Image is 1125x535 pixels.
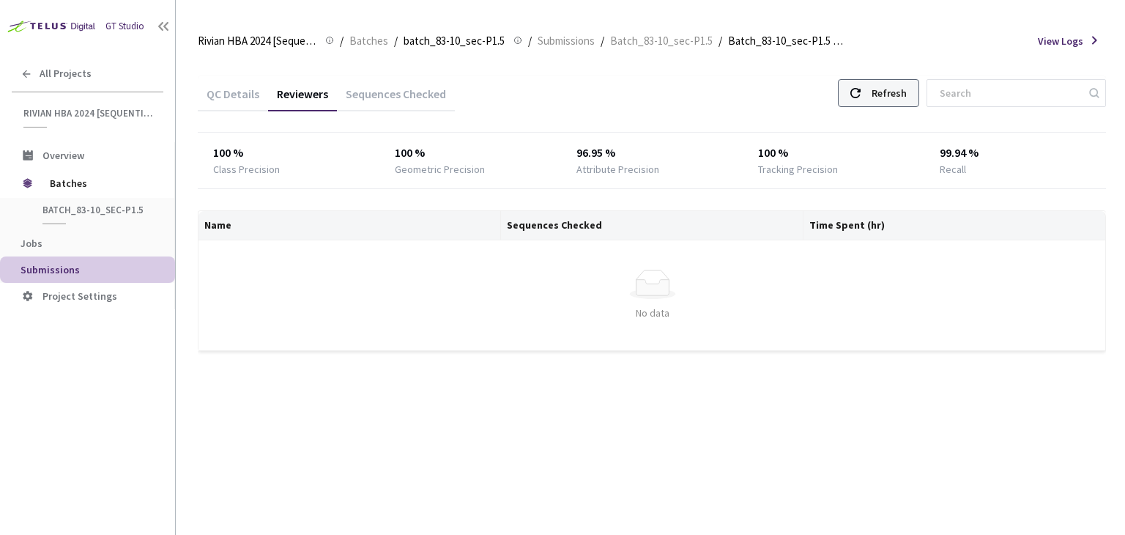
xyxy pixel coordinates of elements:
div: 100 % [213,144,365,162]
th: Name [198,211,501,240]
div: Refresh [872,80,907,106]
div: GT Studio [105,20,144,34]
span: Rivian HBA 2024 [Sequential] [198,32,316,50]
span: Batches [349,32,388,50]
div: 100 % [758,144,910,162]
div: Reviewers [268,86,337,111]
li: / [601,32,604,50]
div: 99.94 % [940,144,1091,162]
div: 96.95 % [576,144,728,162]
div: Class Precision [213,162,280,177]
span: Overview [42,149,84,162]
span: Batches [50,169,150,198]
li: / [719,32,722,50]
span: Submissions [21,263,80,276]
li: / [394,32,398,50]
div: Sequences Checked [337,86,455,111]
li: / [340,32,344,50]
th: Sequences Checked [501,211,803,240]
div: Tracking Precision [758,162,838,177]
span: Batch_83-10_sec-P1.5 [610,32,713,50]
div: Geometric Precision [395,162,485,177]
span: View Logs [1038,34,1083,48]
span: batch_83-10_sec-P1.5 [404,32,505,50]
a: Batch_83-10_sec-P1.5 [607,32,716,48]
div: Attribute Precision [576,162,659,177]
span: Jobs [21,237,42,250]
div: 100 % [395,144,546,162]
li: / [528,32,532,50]
div: No data [210,305,1095,321]
input: Search [931,80,1087,106]
span: All Projects [40,67,92,80]
span: Project Settings [42,289,117,303]
a: Submissions [535,32,598,48]
span: Batch_83-10_sec-P1.5 QC - [DATE] [728,32,847,50]
span: Submissions [538,32,595,50]
a: Batches [346,32,391,48]
span: Rivian HBA 2024 [Sequential] [23,107,155,119]
div: QC Details [198,86,268,111]
th: Time Spent (hr) [803,211,1106,240]
div: Recall [940,162,966,177]
span: batch_83-10_sec-P1.5 [42,204,151,216]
